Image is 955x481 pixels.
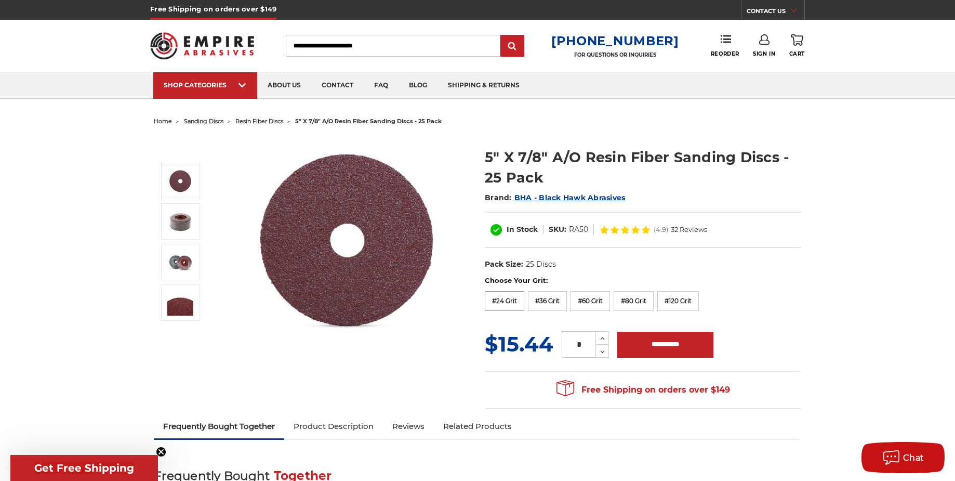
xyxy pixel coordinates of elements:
dt: Pack Size: [485,259,523,270]
span: Chat [903,453,924,463]
a: resin fiber discs [235,118,283,125]
a: about us [257,72,311,99]
a: Related Products [434,415,521,438]
button: Chat [861,442,945,473]
span: Cart [789,50,805,57]
div: Get Free ShippingClose teaser [10,455,158,481]
a: [PHONE_NUMBER] [551,33,679,48]
img: 5 inch aluminum oxide resin fiber disc [167,168,193,194]
img: 5" X 7/8" A/O Resin Fiber Sanding Discs - 25 Pack [167,290,193,316]
span: Reorder [711,50,739,57]
img: 5" X 7/8" A/O Resin Fiber Sanding Discs - 25 Pack [167,249,193,275]
a: Cart [789,34,805,57]
span: Get Free Shipping [34,462,134,474]
dt: SKU: [549,224,566,235]
span: 5" x 7/8" a/o resin fiber sanding discs - 25 pack [295,118,442,125]
span: Free Shipping on orders over $149 [556,380,730,400]
a: home [154,118,172,125]
a: faq [364,72,399,99]
a: blog [399,72,437,99]
a: BHA - Black Hawk Abrasives [514,193,626,202]
a: shipping & returns [437,72,530,99]
h1: 5" X 7/8" A/O Resin Fiber Sanding Discs - 25 Pack [485,147,801,188]
p: FOR QUESTIONS OR INQUIRIES [551,51,679,58]
span: In Stock [507,225,538,234]
a: contact [311,72,364,99]
dd: 25 Discs [526,259,556,270]
button: Close teaser [156,447,166,457]
input: Submit [502,36,523,57]
img: 5 inch aluminum oxide resin fiber disc [243,136,451,343]
img: Empire Abrasives [150,25,254,66]
span: $15.44 [485,331,553,357]
span: (4.9) [654,226,668,233]
a: sanding discs [184,118,223,125]
a: Product Description [284,415,383,438]
a: Frequently Bought Together [154,415,284,438]
span: Brand: [485,193,512,202]
a: Reorder [711,34,739,57]
span: 32 Reviews [671,226,707,233]
img: 5" X 7/8" A/O Resin Fiber Sanding Discs - 25 Pack [167,209,193,235]
dd: RA50 [569,224,588,235]
label: Choose Your Grit: [485,276,801,286]
span: Sign In [753,50,775,57]
a: Reviews [383,415,434,438]
a: CONTACT US [747,5,804,20]
div: SHOP CATEGORIES [164,81,247,89]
